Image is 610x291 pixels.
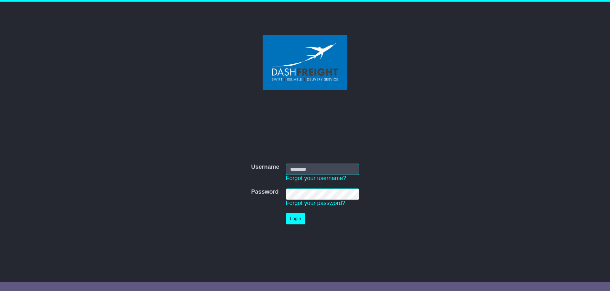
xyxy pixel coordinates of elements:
label: Username [251,164,279,171]
img: Dash Freight [263,35,347,90]
label: Password [251,189,278,196]
button: Login [286,213,305,224]
a: Forgot your username? [286,175,346,181]
a: Forgot your password? [286,200,345,206]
